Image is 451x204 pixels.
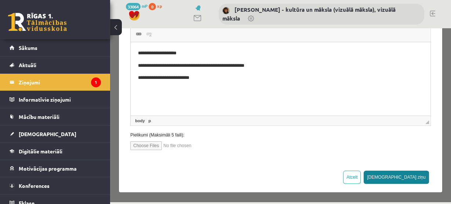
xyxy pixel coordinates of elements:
[19,91,101,108] legend: Informatīvie ziņojumi
[142,3,148,9] span: mP
[37,89,43,96] a: p elements
[23,89,36,96] a: body elements
[8,13,67,31] a: Rīgas 1. Tālmācības vidusskola
[23,1,34,11] a: Saite (vadīšanas taustiņš+K)
[15,103,326,110] label: Pielikumi (Maksimāli 5 faili):
[315,92,319,96] span: Mērogot
[157,3,162,9] span: xp
[222,6,396,22] a: [PERSON_NAME] - kultūra un māksla (vizuālā māksla), vizuālā māksla
[222,7,230,14] img: Ilze Kolka - kultūra un māksla (vizuālā māksla), vizuālā māksla
[126,3,141,10] span: 33064
[10,143,101,160] a: Digitālie materiāli
[10,160,101,177] a: Motivācijas programma
[10,91,101,108] a: Informatīvie ziņojumi
[19,113,59,120] span: Mācību materiāli
[19,74,101,91] legend: Ziņojumi
[10,57,101,73] a: Aktuāli
[126,3,148,9] a: 33064 mP
[254,142,319,156] button: [DEMOGRAPHIC_DATA] ziņu
[10,39,101,56] a: Sākums
[10,108,101,125] a: Mācību materiāli
[91,77,101,87] i: 1
[233,142,251,156] button: Atcelt
[10,74,101,91] a: Ziņojumi1
[19,182,50,189] span: Konferences
[21,14,320,87] iframe: Bagātinātā teksta redaktors, wiswyg-editor-47024898518300-1757611677-999
[19,165,77,172] span: Motivācijas programma
[10,177,101,194] a: Konferences
[10,125,101,142] a: [DEMOGRAPHIC_DATA]
[19,148,62,154] span: Digitālie materiāli
[19,44,37,51] span: Sākums
[149,3,166,9] a: 0 xp
[19,62,36,68] span: Aktuāli
[149,3,156,10] span: 0
[19,131,76,137] span: [DEMOGRAPHIC_DATA]
[34,1,44,11] a: Atsaistīt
